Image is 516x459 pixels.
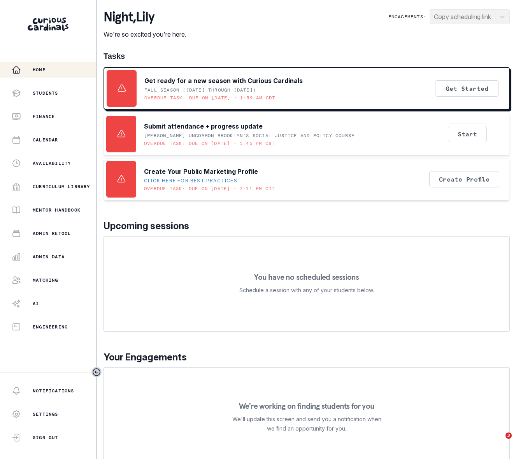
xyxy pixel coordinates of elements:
p: Admin Retool [33,230,71,237]
p: [PERSON_NAME] UNCOMMON Brooklyn's Social Justice and Policy Course [144,132,355,139]
a: Click here for best practices [144,178,237,184]
p: We'll update this screen and send you a notification when we find an opportunity for you. [232,415,381,433]
p: Matching [33,277,58,283]
p: AI [33,300,39,307]
p: Sign Out [33,434,58,441]
p: Curriculum Library [33,184,90,190]
p: Engineering [33,324,68,330]
p: Finance [33,113,55,120]
p: Students [33,90,58,96]
p: Schedule a session with any of your students below. [239,286,374,295]
p: Get ready for a new season with Curious Cardinals [144,76,303,85]
span: 3 [505,433,512,439]
p: Admin Data [33,254,65,260]
button: Get Started [435,80,499,97]
h1: Tasks [104,51,510,61]
p: Your Engagements [104,350,510,364]
p: Overdue task: Due on [DATE] • 1:45 PM CST [144,140,275,147]
iframe: Intercom live chat [490,433,508,451]
p: Notifications [33,388,74,394]
p: Mentor Handbook [33,207,81,213]
p: We're working on finding students for you [239,402,374,410]
p: You have no scheduled sessions [254,273,359,281]
p: We're so excited you're here. [104,30,186,39]
p: Overdue task: Due on [DATE] • 7:11 PM CDT [144,185,275,192]
p: Submit attendance + progress update [144,122,263,131]
p: Create Your Public Marketing Profile [144,167,258,176]
p: Home [33,67,46,73]
p: Fall Season ([DATE] through [DATE]) [144,87,256,93]
p: Upcoming sessions [104,219,510,233]
button: Create Profile [429,171,499,187]
button: Start [448,126,487,142]
p: Availability [33,160,71,166]
p: Settings [33,411,58,417]
p: night , Lily [104,9,186,25]
img: Curious Cardinals Logo [28,18,68,31]
p: Overdue task: Due on [DATE] • 1:59 AM CDT [144,95,275,101]
p: Calendar [33,137,58,143]
button: Toggle sidebar [91,367,102,377]
p: Engagements: [388,14,426,20]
